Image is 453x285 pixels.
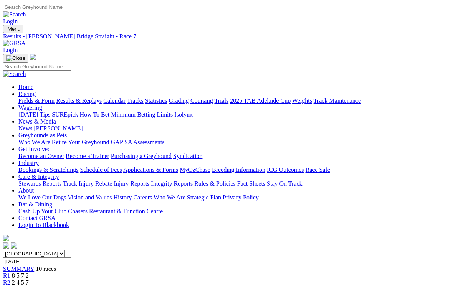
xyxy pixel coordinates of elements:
div: News & Media [18,125,450,132]
a: [DATE] Tips [18,111,50,118]
a: Home [18,84,33,90]
div: Racing [18,97,450,104]
a: Become a Trainer [66,153,109,159]
a: R1 [3,272,10,279]
div: About [18,194,450,201]
a: Who We Are [18,139,50,145]
a: Retire Your Greyhound [52,139,109,145]
a: Injury Reports [114,180,149,187]
a: Fact Sheets [237,180,265,187]
input: Search [3,63,71,71]
a: MyOzChase [180,166,210,173]
a: Isolynx [174,111,193,118]
a: Stay On Track [267,180,302,187]
span: Menu [8,26,20,32]
a: Racing [18,91,36,97]
a: Integrity Reports [151,180,193,187]
span: 10 races [36,265,56,272]
a: Careers [133,194,152,201]
a: We Love Our Dogs [18,194,66,201]
a: Industry [18,160,39,166]
div: Get Involved [18,153,450,160]
img: Search [3,71,26,77]
a: Cash Up Your Club [18,208,66,214]
img: facebook.svg [3,242,9,249]
a: Coursing [190,97,213,104]
a: Strategic Plan [187,194,221,201]
div: Bar & Dining [18,208,450,215]
a: Chasers Restaurant & Function Centre [68,208,163,214]
img: GRSA [3,40,26,47]
a: [PERSON_NAME] [34,125,83,132]
img: logo-grsa-white.png [3,235,9,241]
a: Breeding Information [212,166,265,173]
a: Bookings & Scratchings [18,166,78,173]
a: About [18,187,34,194]
img: logo-grsa-white.png [30,54,36,60]
a: Bar & Dining [18,201,52,208]
input: Select date [3,257,71,265]
a: Login [3,18,18,25]
a: Purchasing a Greyhound [111,153,172,159]
a: Results - [PERSON_NAME] Bridge Straight - Race 7 [3,33,450,40]
a: Who We Are [154,194,185,201]
a: Become an Owner [18,153,64,159]
a: Login To Blackbook [18,222,69,228]
a: News [18,125,32,132]
a: Schedule of Fees [80,166,122,173]
a: Tracks [127,97,144,104]
a: SUMMARY [3,265,34,272]
a: Grading [169,97,189,104]
img: Search [3,11,26,18]
a: Login [3,47,18,53]
a: Contact GRSA [18,215,55,221]
a: Race Safe [305,166,330,173]
a: Vision and Values [68,194,112,201]
div: Industry [18,166,450,173]
a: Calendar [103,97,126,104]
a: ICG Outcomes [267,166,304,173]
a: How To Bet [80,111,110,118]
a: News & Media [18,118,56,125]
a: History [113,194,132,201]
a: Care & Integrity [18,173,59,180]
img: twitter.svg [11,242,17,249]
a: 2025 TAB Adelaide Cup [230,97,291,104]
div: Greyhounds as Pets [18,139,450,146]
a: GAP SA Assessments [111,139,165,145]
a: SUREpick [52,111,78,118]
a: Wagering [18,104,42,111]
span: 8 5 7 2 [12,272,29,279]
a: Track Injury Rebate [63,180,112,187]
a: Track Maintenance [314,97,361,104]
a: Weights [292,97,312,104]
a: Get Involved [18,146,51,152]
img: Close [6,55,25,61]
button: Toggle navigation [3,54,28,63]
a: Trials [214,97,228,104]
div: Care & Integrity [18,180,450,187]
a: Statistics [145,97,167,104]
a: Syndication [173,153,202,159]
a: Results & Replays [56,97,102,104]
a: Stewards Reports [18,180,61,187]
div: Wagering [18,111,450,118]
a: Privacy Policy [223,194,259,201]
a: Fields & Form [18,97,55,104]
a: Greyhounds as Pets [18,132,67,138]
a: Rules & Policies [194,180,236,187]
a: Applications & Forms [123,166,178,173]
input: Search [3,3,71,11]
a: Minimum Betting Limits [111,111,173,118]
button: Toggle navigation [3,25,23,33]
